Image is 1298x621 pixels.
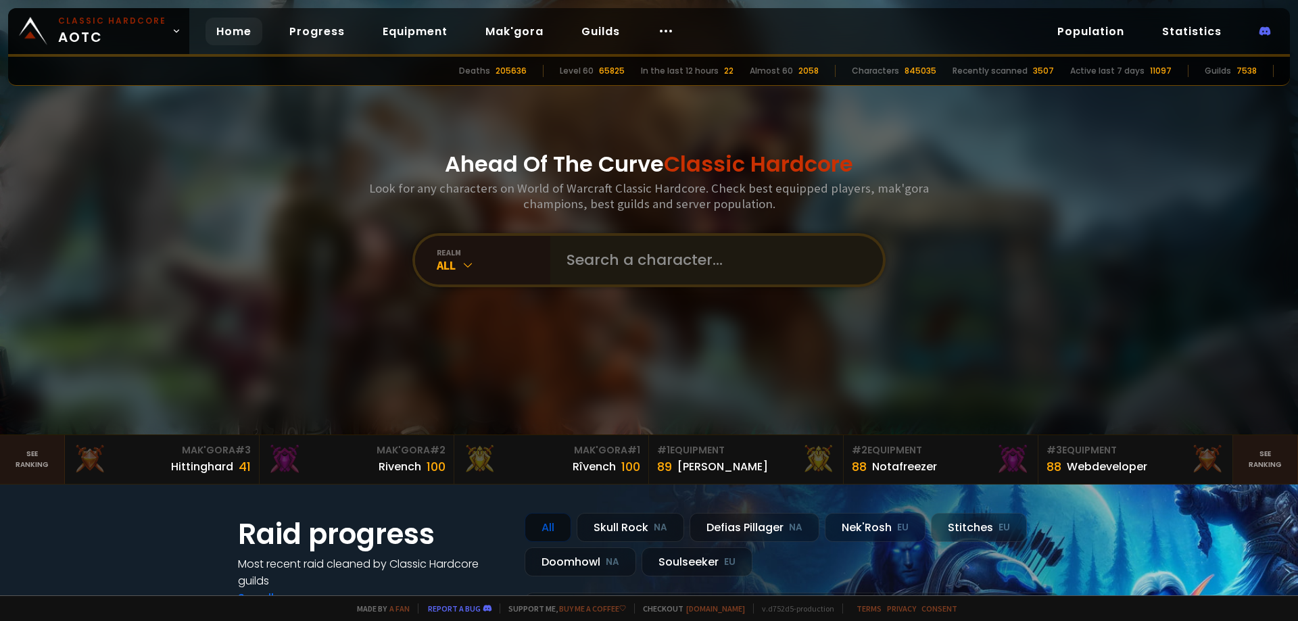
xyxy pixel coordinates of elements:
a: Classic HardcoreAOTC [8,8,189,54]
a: #2Equipment88Notafreezer [844,435,1038,484]
span: # 2 [430,443,446,457]
div: 88 [852,457,867,476]
div: [PERSON_NAME] [677,458,768,475]
a: #1Equipment89[PERSON_NAME] [649,435,844,484]
div: 2058 [798,65,819,77]
h1: Raid progress [238,513,508,555]
div: 100 [621,457,640,476]
span: Support me, [500,603,626,614]
div: 845035 [905,65,936,77]
a: #3Equipment88Webdeveloper [1038,435,1233,484]
span: Checkout [634,603,745,614]
span: # 3 [235,443,251,457]
div: 7538 [1236,65,1257,77]
h3: Look for any characters on World of Warcraft Classic Hardcore. Check best equipped players, mak'g... [364,180,934,212]
div: Rîvench [573,458,616,475]
div: Equipment [1047,443,1224,457]
a: Mak'Gora#3Hittinghard41 [65,435,260,484]
small: NA [654,521,667,535]
div: Deaths [459,65,490,77]
div: Doomhowl [525,547,636,576]
a: See all progress [238,590,326,605]
div: Hittinghard [171,458,233,475]
div: 22 [724,65,734,77]
a: Home [206,18,262,45]
div: Characters [852,65,899,77]
div: Equipment [657,443,835,457]
a: Mak'gora [475,18,554,45]
div: 3507 [1033,65,1054,77]
div: Mak'Gora [268,443,446,457]
div: Recently scanned [953,65,1028,77]
div: Equipment [852,443,1030,457]
a: Buy me a coffee [559,603,626,614]
span: Made by [349,603,410,614]
a: Guilds [571,18,631,45]
a: Statistics [1151,18,1232,45]
div: 205636 [496,65,527,77]
div: Guilds [1205,65,1231,77]
div: Stitches [931,513,1027,542]
input: Search a character... [558,236,867,284]
div: Skull Rock [577,513,684,542]
h1: Ahead Of The Curve [445,148,853,180]
div: Webdeveloper [1067,458,1147,475]
div: Defias Pillager [690,513,819,542]
a: Equipment [372,18,458,45]
a: Terms [857,603,882,614]
div: 88 [1047,457,1061,476]
span: # 3 [1047,443,1062,457]
small: EU [897,521,909,535]
a: Consent [921,603,957,614]
div: Notafreezer [872,458,937,475]
small: Classic Hardcore [58,15,166,27]
a: Progress [279,18,356,45]
div: Level 60 [560,65,594,77]
div: 65825 [599,65,625,77]
a: Report a bug [428,603,481,614]
small: EU [999,521,1010,535]
a: a fan [389,603,410,614]
div: All [437,257,550,273]
div: Rivench [379,458,421,475]
div: realm [437,247,550,257]
span: AOTC [58,15,166,47]
a: Mak'Gora#2Rivench100 [260,435,454,484]
div: 89 [657,457,672,476]
span: Classic Hardcore [664,149,853,179]
small: EU [724,555,736,569]
a: Privacy [887,603,916,614]
div: Mak'Gora [73,443,251,457]
small: NA [606,555,619,569]
span: # 1 [657,443,670,457]
span: v. d752d5 - production [753,603,834,614]
div: All [525,513,571,542]
a: Population [1047,18,1135,45]
div: Active last 7 days [1070,65,1145,77]
div: 100 [427,457,446,476]
small: NA [789,521,802,535]
div: 11097 [1150,65,1172,77]
div: 41 [239,457,251,476]
a: Seeranking [1233,435,1298,484]
a: [DOMAIN_NAME] [686,603,745,614]
a: Mak'Gora#1Rîvench100 [454,435,649,484]
div: Nek'Rosh [825,513,926,542]
div: Mak'Gora [462,443,640,457]
span: # 2 [852,443,867,457]
span: # 1 [627,443,640,457]
div: Soulseeker [642,547,752,576]
h4: Most recent raid cleaned by Classic Hardcore guilds [238,555,508,589]
div: In the last 12 hours [641,65,719,77]
div: Almost 60 [750,65,793,77]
